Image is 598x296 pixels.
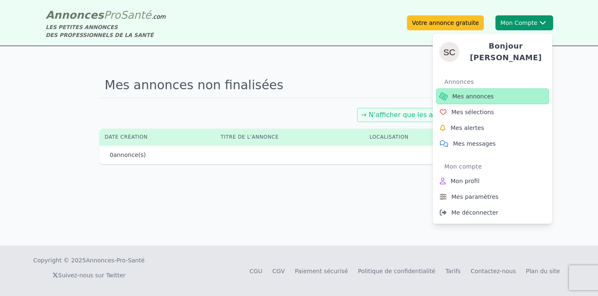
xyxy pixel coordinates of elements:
a: Annonces-Pro-Santé [86,256,145,264]
span: Santé [120,9,151,21]
span: .com [151,13,165,20]
p: annonce(s) [110,151,146,159]
a: Politique de confidentialité [358,268,436,274]
a: Contactez-nous [471,268,516,274]
span: Mes paramètres [451,193,498,201]
div: Annonces [444,75,549,88]
th: Localisation [365,129,472,145]
a: Plan du site [526,268,560,274]
span: Annonces [46,9,104,21]
span: Mes messages [453,139,496,148]
a: Mes annonces [436,88,549,104]
a: AnnoncesProSanté.com [46,9,166,21]
a: Mes sélections [436,104,549,120]
a: Mes alertes [436,120,549,136]
span: 0 [110,152,113,158]
div: Copyright © 2025 [33,256,145,264]
a: Mon profil [436,173,549,189]
th: Titre de l'annonce [216,129,364,145]
span: Pro [104,9,121,21]
h4: Bonjour [PERSON_NAME] [466,40,546,64]
div: LES PETITES ANNONCES DES PROFESSIONNELS DE LA SANTÉ [46,23,166,39]
a: CGU [250,268,262,274]
a: Mes messages [436,136,549,152]
a: Suivez-nous sur Twitter [52,272,125,279]
div: Mon compte [444,160,549,173]
span: Mes alertes [451,124,484,132]
span: Mon profil [451,177,480,185]
span: Me déconnecter [451,208,498,217]
a: → N'afficher que les annonces diffusées [361,111,493,119]
a: Tarifs [445,268,461,274]
span: Mes sélections [451,108,494,116]
a: Paiement sécurisé [295,268,348,274]
span: Mes annonces [452,92,494,100]
a: CGV [272,268,285,274]
button: Mon CompteSophieBonjour [PERSON_NAME]AnnoncesMes annoncesMes sélectionsMes alertesMes messagesMon... [495,15,553,30]
th: Date création [100,129,216,145]
a: Mes paramètres [436,189,549,205]
img: Sophie [439,42,459,62]
a: Me déconnecter [436,205,549,220]
a: Votre annonce gratuite [407,15,484,30]
h1: Mes annonces non finalisées [100,73,498,98]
